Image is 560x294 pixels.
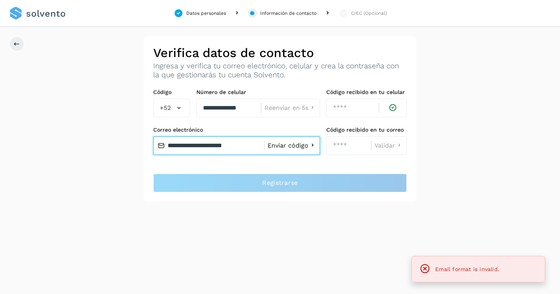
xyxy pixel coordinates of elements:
[264,105,308,111] span: Reenviar en 5s
[153,127,320,133] label: Correo electrónico
[260,10,317,17] div: Información de contacto
[268,141,317,150] button: Enviar código
[326,89,407,96] label: Código recibido en tu celular
[186,10,226,17] div: Datos personales
[374,141,403,150] button: Validar
[153,174,407,192] button: Registrarse
[351,10,387,17] div: CIEC (Opcional)
[268,143,308,149] span: Enviar código
[160,103,171,113] span: +52
[435,266,499,272] span: Email format is invalid.
[196,89,320,96] label: Número de celular
[374,143,395,149] span: Validar
[153,89,190,96] label: Código
[153,62,407,80] p: Ingresa y verifica tu correo electrónico, celular y crea la contraseña con la que gestionarás tu ...
[262,179,297,187] span: Registrarse
[326,127,407,133] label: Código recibido en tu correo
[264,104,317,112] button: Reenviar en 5s
[153,45,407,60] h2: Verifica datos de contacto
